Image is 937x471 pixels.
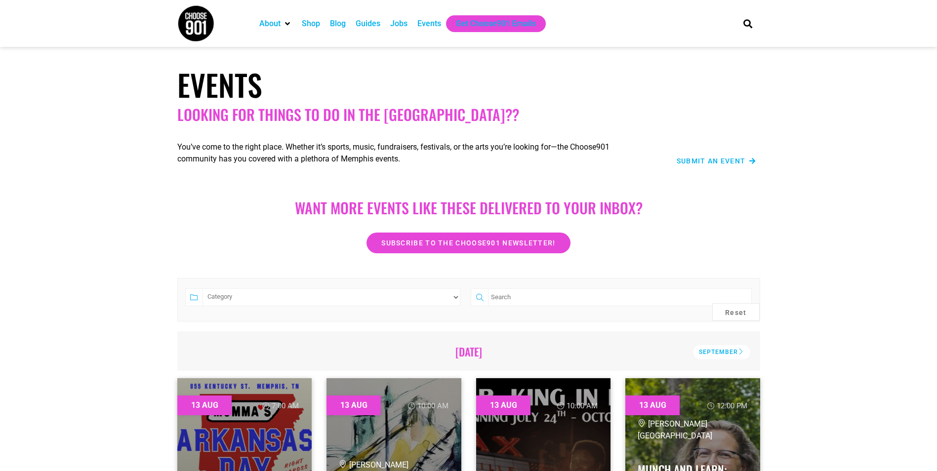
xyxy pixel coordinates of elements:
a: Shop [302,18,320,30]
a: Get Choose901 Emails [456,18,536,30]
a: About [259,18,281,30]
div: Search [739,15,756,32]
h2: Looking for things to do in the [GEOGRAPHIC_DATA]?? [177,106,760,123]
span: Subscribe to the Choose901 newsletter! [381,239,555,246]
span: Submit an Event [677,157,746,164]
nav: Main nav [254,15,727,32]
p: You’ve come to the right place. Whether it’s sports, music, fundraisers, festivals, or the arts y... [177,141,642,165]
h2: Want more EVENTS LIKE THESE DELIVERED TO YOUR INBOX? [187,199,750,217]
span: [PERSON_NAME][GEOGRAPHIC_DATA] [638,419,712,440]
input: Search [488,288,751,306]
a: Blog [330,18,346,30]
button: Reset [712,303,760,321]
div: About [254,15,297,32]
h1: Events [177,67,760,102]
a: Submit an Event [677,157,756,164]
a: Subscribe to the Choose901 newsletter! [367,233,570,253]
a: Events [417,18,441,30]
h2: [DATE] [191,345,746,358]
a: Guides [356,18,380,30]
a: Jobs [390,18,407,30]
